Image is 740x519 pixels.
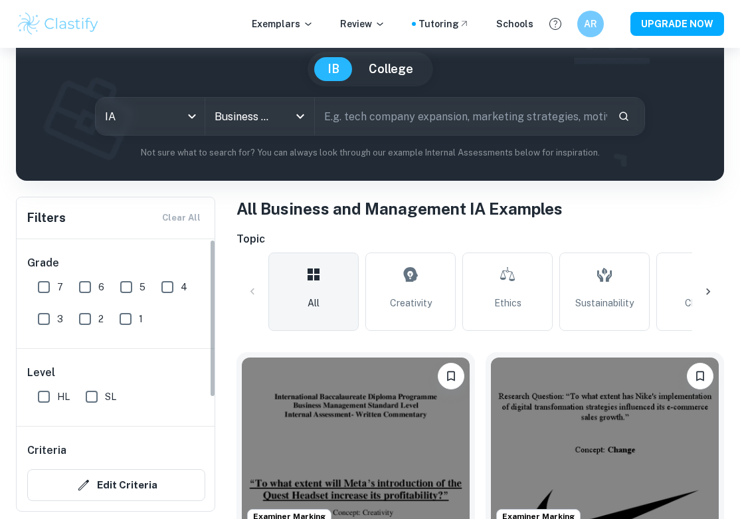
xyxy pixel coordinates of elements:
span: 6 [98,280,104,294]
img: Clastify logo [16,11,100,37]
a: Tutoring [418,17,470,31]
span: 7 [57,280,63,294]
p: Review [340,17,385,31]
button: Edit Criteria [27,469,205,501]
h6: Grade [27,255,205,271]
button: College [355,57,426,81]
input: E.g. tech company expansion, marketing strategies, motivation theories... [315,98,606,135]
p: Not sure what to search for? You can always look through our example Internal Assessments below f... [27,146,713,159]
span: Sustainability [575,296,634,310]
span: 5 [139,280,145,294]
button: IB [314,57,353,81]
h1: All Business and Management IA Examples [236,197,724,221]
span: 4 [181,280,187,294]
span: Ethics [494,296,521,310]
span: 2 [98,312,104,326]
h6: Filters [27,209,66,227]
h6: Level [27,365,205,381]
span: 1 [139,312,143,326]
span: All [308,296,320,310]
h6: Criteria [27,443,66,459]
button: Bookmark [438,363,464,389]
button: Help and Feedback [544,13,567,35]
span: 3 [57,312,63,326]
button: Bookmark [687,363,713,389]
button: AR [577,11,604,37]
span: HL [57,389,70,404]
a: Schools [496,17,533,31]
span: SL [105,389,116,404]
button: UPGRADE NOW [630,12,724,36]
button: Search [612,105,635,128]
h6: AR [583,17,599,31]
h6: Topic [236,231,724,247]
span: Change [685,296,719,310]
span: Creativity [390,296,432,310]
div: IA [96,98,205,135]
button: Open [291,107,310,126]
p: Exemplars [252,17,314,31]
